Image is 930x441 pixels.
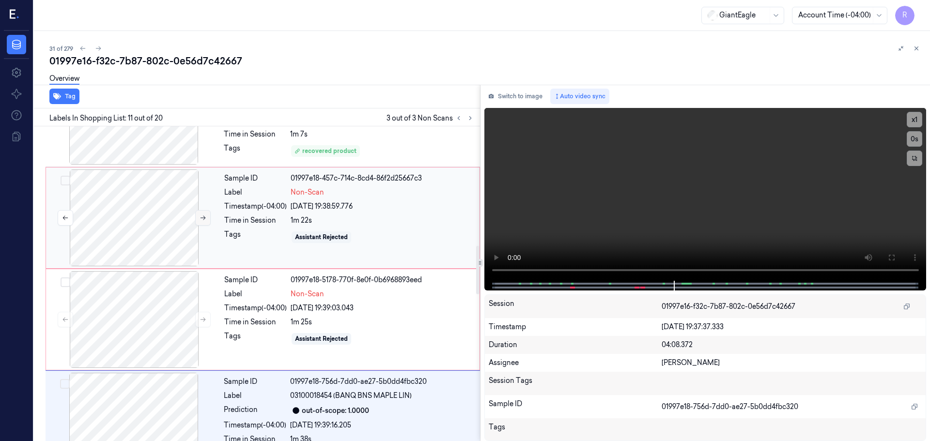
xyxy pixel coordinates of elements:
[224,289,287,299] div: Label
[224,331,287,347] div: Tags
[484,89,546,104] button: Switch to image
[907,112,922,127] button: x1
[224,275,287,285] div: Sample ID
[49,45,73,53] span: 31 of 279
[302,406,369,416] div: out-of-scope: 1.0000
[224,201,287,212] div: Timestamp (-04:00)
[291,201,474,212] div: [DATE] 19:38:59.776
[662,340,922,350] div: 04:08.372
[291,215,474,226] div: 1m 22s
[895,6,914,25] button: R
[60,379,70,389] button: Select row
[224,187,287,198] div: Label
[224,129,286,139] div: Time in Session
[224,173,287,183] div: Sample ID
[49,54,922,68] div: 01997e16-f32c-7b87-802c-0e56d7c42667
[387,112,476,124] span: 3 out of 3 Non Scans
[489,299,662,314] div: Session
[291,187,324,198] span: Non-Scan
[489,340,662,350] div: Duration
[290,129,474,139] div: 1m 7s
[662,402,798,412] span: 01997e18-756d-7dd0-ae27-5b0dd4fbc320
[489,322,662,332] div: Timestamp
[291,275,474,285] div: 01997e18-5178-770f-8e0f-0b6968893eed
[290,377,474,387] div: 01997e18-756d-7dd0-ae27-5b0dd4fbc320
[489,358,662,368] div: Assignee
[489,422,662,438] div: Tags
[49,74,79,85] a: Overview
[224,420,286,430] div: Timestamp (-04:00)
[907,131,922,147] button: 0s
[489,399,662,414] div: Sample ID
[295,335,348,343] div: Assistant Rejected
[550,89,609,104] button: Auto video sync
[224,143,286,159] div: Tags
[290,391,412,401] span: 03100018454 (BANQ BNS MAPLE LIN)
[224,391,286,401] div: Label
[49,89,79,104] button: Tag
[294,147,356,155] div: recovered product
[291,289,324,299] span: Non-Scan
[61,277,70,287] button: Select row
[290,420,474,430] div: [DATE] 19:39:16.205
[295,233,348,242] div: Assistant Rejected
[291,173,474,183] div: 01997e18-457c-714c-8cd4-86f2d25667c3
[662,322,922,332] div: [DATE] 19:37:37.333
[49,113,163,123] span: Labels In Shopping List: 11 out of 20
[291,303,474,313] div: [DATE] 19:39:03.043
[224,405,286,416] div: Prediction
[662,302,795,312] span: 01997e16-f32c-7b87-802c-0e56d7c42667
[224,303,287,313] div: Timestamp (-04:00)
[489,376,662,391] div: Session Tags
[61,176,70,185] button: Select row
[224,215,287,226] div: Time in Session
[224,229,287,245] div: Tags
[291,317,474,327] div: 1m 25s
[662,358,922,368] div: [PERSON_NAME]
[224,317,287,327] div: Time in Session
[224,377,286,387] div: Sample ID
